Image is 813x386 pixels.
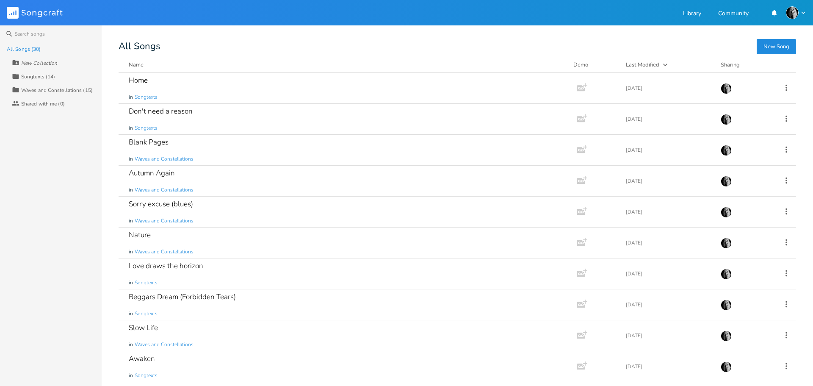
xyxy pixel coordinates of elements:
[135,94,158,101] span: Songtexts
[129,262,203,269] div: Love draws the horizon
[683,11,701,18] a: Library
[626,61,659,69] div: Last Modified
[135,310,158,317] span: Songtexts
[135,372,158,379] span: Songtexts
[21,74,55,79] div: Songtexts (14)
[119,42,796,50] div: All Songs
[135,186,194,194] span: Waves and Constellations
[129,293,236,300] div: Beggars Dream (Forbidden Tears)
[721,238,732,249] img: RTW72
[135,341,194,348] span: Waves and Constellations
[573,61,616,69] div: Demo
[721,61,772,69] div: Sharing
[721,145,732,156] img: RTW72
[721,361,732,372] img: RTW72
[757,39,796,54] button: New Song
[626,209,711,214] div: [DATE]
[721,176,732,187] img: RTW72
[129,61,563,69] button: Name
[129,186,133,194] span: in
[786,6,799,19] img: RTW72
[129,156,133,163] span: in
[626,364,711,369] div: [DATE]
[7,47,41,52] div: All Songs (30)
[129,125,133,132] span: in
[626,240,711,245] div: [DATE]
[721,330,732,342] img: RTW72
[21,88,93,93] div: Waves and Constellations (15)
[129,355,155,362] div: Awaken
[21,61,57,66] div: New Collection
[135,279,158,286] span: Songtexts
[129,217,133,225] span: in
[721,83,732,94] img: RTW72
[129,139,169,146] div: Blank Pages
[129,248,133,255] span: in
[129,372,133,379] span: in
[135,217,194,225] span: Waves and Constellations
[129,200,193,208] div: Sorry excuse (blues)
[129,77,148,84] div: Home
[129,108,193,115] div: Don't need a reason
[626,333,711,338] div: [DATE]
[718,11,749,18] a: Community
[626,147,711,153] div: [DATE]
[721,269,732,280] img: RTW72
[129,310,133,317] span: in
[626,178,711,183] div: [DATE]
[721,114,732,125] img: RTW72
[129,341,133,348] span: in
[129,94,133,101] span: in
[626,271,711,276] div: [DATE]
[135,156,194,163] span: Waves and Constellations
[626,86,711,91] div: [DATE]
[21,101,65,106] div: Shared with me (0)
[626,117,711,122] div: [DATE]
[129,61,144,69] div: Name
[721,207,732,218] img: RTW72
[721,300,732,311] img: RTW72
[129,231,151,239] div: Nature
[626,61,711,69] button: Last Modified
[129,324,158,331] div: Slow Life
[135,248,194,255] span: Waves and Constellations
[135,125,158,132] span: Songtexts
[626,302,711,307] div: [DATE]
[129,279,133,286] span: in
[129,169,175,177] div: Autumn Again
